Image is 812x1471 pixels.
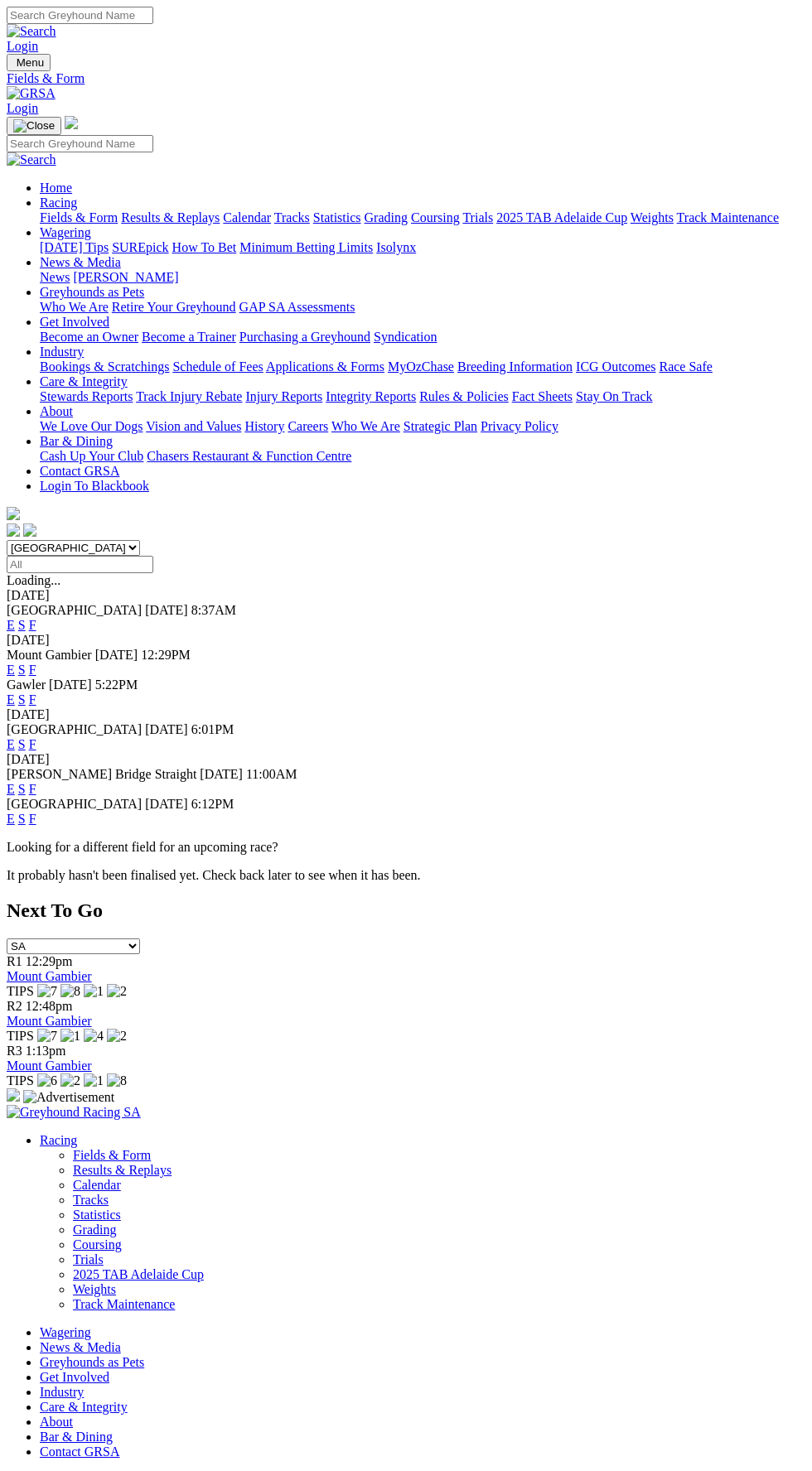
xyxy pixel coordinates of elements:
a: Schedule of Fees [172,359,263,374]
a: E [7,618,15,632]
span: 6:01PM [191,722,234,736]
a: Mount Gambier [7,1014,92,1028]
a: Grading [73,1223,116,1237]
a: Applications & Forms [266,359,384,374]
img: 8 [107,1073,127,1088]
a: Retire Your Greyhound [112,300,236,314]
span: [DATE] [145,722,188,736]
a: Wagering [40,225,91,239]
a: We Love Our Dogs [40,419,143,433]
a: Rules & Policies [419,389,509,403]
a: News & Media [40,255,121,269]
a: Injury Reports [245,389,322,403]
a: Trials [462,210,493,224]
a: Statistics [73,1208,121,1222]
a: Calendar [73,1178,121,1192]
a: F [29,618,36,632]
div: [DATE] [7,633,805,648]
a: Results & Replays [121,210,220,224]
div: Greyhounds as Pets [40,300,805,315]
a: Become an Owner [40,330,138,344]
a: Stay On Track [576,389,652,403]
img: Search [7,152,56,167]
div: Care & Integrity [40,389,805,404]
a: Contact GRSA [40,464,119,478]
a: Cash Up Your Club [40,449,143,463]
a: Syndication [374,330,437,344]
a: Tracks [274,210,310,224]
a: Login [7,101,38,115]
div: Get Involved [40,330,805,345]
a: Get Involved [40,315,109,329]
a: F [29,663,36,677]
span: 12:29pm [26,954,73,968]
span: [GEOGRAPHIC_DATA] [7,603,142,617]
a: F [29,812,36,826]
div: [DATE] [7,752,805,767]
a: Weights [631,210,674,224]
img: 2 [60,1073,80,1088]
div: Wagering [40,240,805,255]
a: SUREpick [112,240,168,254]
a: Fields & Form [40,210,118,224]
a: Purchasing a Greyhound [239,330,370,344]
a: Fact Sheets [512,389,573,403]
a: Become a Trainer [142,330,236,344]
span: R3 [7,1044,22,1058]
h2: Next To Go [7,899,805,922]
img: Close [13,119,55,133]
a: Care & Integrity [40,374,128,388]
span: TIPS [7,984,34,998]
a: Race Safe [659,359,712,374]
a: Get Involved [40,1370,109,1384]
a: Careers [288,419,328,433]
a: Contact GRSA [40,1444,119,1459]
img: Greyhound Racing SA [7,1105,141,1120]
a: E [7,663,15,677]
a: S [18,692,26,707]
span: [DATE] [145,797,188,811]
a: Strategic Plan [404,419,477,433]
a: Mount Gambier [7,969,92,983]
a: Coursing [73,1237,122,1252]
img: logo-grsa-white.png [65,116,78,129]
span: Mount Gambier [7,648,92,662]
a: Grading [365,210,408,224]
a: Breeding Information [457,359,573,374]
a: Home [40,181,72,195]
img: logo-grsa-white.png [7,507,20,520]
p: Looking for a different field for an upcoming race? [7,840,805,855]
span: [DATE] [200,767,243,781]
a: Racing [40,195,77,210]
a: F [29,782,36,796]
a: Chasers Restaurant & Function Centre [147,449,351,463]
a: Mount Gambier [7,1059,92,1073]
a: Track Maintenance [73,1297,175,1311]
span: Gawler [7,678,46,692]
a: Tracks [73,1193,109,1207]
a: Racing [40,1133,77,1147]
img: 6 [37,1073,57,1088]
a: Coursing [411,210,460,224]
img: 1 [84,1073,104,1088]
input: Search [7,135,153,152]
a: Greyhounds as Pets [40,285,144,299]
a: Industry [40,1385,84,1399]
a: Who We Are [40,300,109,314]
div: [DATE] [7,588,805,603]
a: Bar & Dining [40,434,113,448]
span: R1 [7,954,22,968]
span: [PERSON_NAME] Bridge Straight [7,767,196,781]
a: MyOzChase [388,359,454,374]
div: Industry [40,359,805,374]
span: 12:48pm [26,999,73,1013]
div: News & Media [40,270,805,285]
img: facebook.svg [7,523,20,537]
div: Racing [40,210,805,225]
span: [DATE] [145,603,188,617]
button: Toggle navigation [7,54,51,71]
img: 7 [37,1029,57,1044]
a: E [7,782,15,796]
a: News & Media [40,1340,121,1354]
a: 2025 TAB Adelaide Cup [73,1267,204,1281]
